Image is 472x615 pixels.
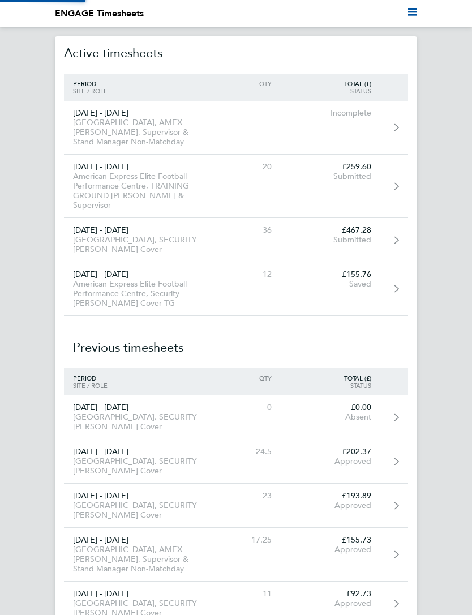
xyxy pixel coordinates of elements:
div: £202.37 [281,447,380,456]
div: 20 [216,162,281,172]
a: [DATE] - [DATE][GEOGRAPHIC_DATA], AMEX [PERSON_NAME], Supervisor & Stand Manager Non-Matchday17.2... [64,528,408,582]
div: Site / Role [64,87,216,95]
div: [DATE] - [DATE] [64,589,216,599]
div: 23 [216,491,281,501]
div: 24.5 [216,447,281,456]
div: [GEOGRAPHIC_DATA], SECURITY [PERSON_NAME] Cover [64,235,216,254]
div: [DATE] - [DATE] [64,108,216,118]
div: [DATE] - [DATE] [64,535,216,545]
div: Incomplete [281,108,380,118]
div: Submitted [281,172,380,181]
span: Period [73,79,96,88]
div: [GEOGRAPHIC_DATA], SECURITY [PERSON_NAME] Cover [64,456,216,476]
div: 17.25 [216,535,281,545]
div: Site / Role [64,382,216,389]
div: £193.89 [281,491,380,501]
div: Total (£) [281,80,380,87]
div: Submitted [281,235,380,245]
div: Approved [281,456,380,466]
div: 12 [216,270,281,279]
div: [DATE] - [DATE] [64,270,216,279]
div: 11 [216,589,281,599]
a: [DATE] - [DATE][GEOGRAPHIC_DATA], SECURITY [PERSON_NAME] Cover36£467.28Submitted [64,218,408,262]
div: Status [281,87,380,95]
div: £259.60 [281,162,380,172]
div: [DATE] - [DATE] [64,162,216,172]
div: 0 [216,403,281,412]
div: £467.28 [281,225,380,235]
div: Saved [281,279,380,289]
h2: Previous timesheets [64,316,408,368]
div: [GEOGRAPHIC_DATA], AMEX [PERSON_NAME], Supervisor & Stand Manager Non-Matchday [64,118,216,147]
a: [DATE] - [DATE]American Express Elite Football Performance Centre, TRAINING GROUND [PERSON_NAME] ... [64,155,408,218]
a: [DATE] - [DATE][GEOGRAPHIC_DATA], SECURITY [PERSON_NAME] Cover23£193.89Approved [64,484,408,528]
div: [GEOGRAPHIC_DATA], SECURITY [PERSON_NAME] Cover [64,501,216,520]
div: American Express Elite Football Performance Centre, Security [PERSON_NAME] Cover TG [64,279,216,308]
div: 36 [216,225,281,235]
h2: Active timesheets [64,33,408,74]
div: [DATE] - [DATE] [64,491,216,501]
div: £0.00 [281,403,380,412]
div: Absent [281,412,380,422]
div: Qty [216,80,281,87]
li: ENGAGE Timesheets [55,7,144,20]
a: [DATE] - [DATE]American Express Elite Football Performance Centre, Security [PERSON_NAME] Cover T... [64,262,408,316]
div: Status [281,382,380,389]
div: American Express Elite Football Performance Centre, TRAINING GROUND [PERSON_NAME] & Supervisor [64,172,216,210]
div: Approved [281,545,380,554]
div: £155.76 [281,270,380,279]
div: £92.73 [281,589,380,599]
div: £155.73 [281,535,380,545]
div: Qty [216,374,281,382]
a: [DATE] - [DATE][GEOGRAPHIC_DATA], SECURITY [PERSON_NAME] Cover24.5£202.37Approved [64,439,408,484]
span: Period [73,374,96,382]
div: [DATE] - [DATE] [64,403,216,412]
div: [GEOGRAPHIC_DATA], SECURITY [PERSON_NAME] Cover [64,412,216,432]
a: [DATE] - [DATE][GEOGRAPHIC_DATA], SECURITY [PERSON_NAME] Cover0£0.00Absent [64,395,408,439]
div: Approved [281,501,380,510]
div: Total (£) [281,374,380,382]
div: Approved [281,599,380,608]
div: [DATE] - [DATE] [64,225,216,235]
a: [DATE] - [DATE][GEOGRAPHIC_DATA], AMEX [PERSON_NAME], Supervisor & Stand Manager Non-MatchdayInco... [64,101,408,155]
div: [GEOGRAPHIC_DATA], AMEX [PERSON_NAME], Supervisor & Stand Manager Non-Matchday [64,545,216,574]
div: [DATE] - [DATE] [64,447,216,456]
